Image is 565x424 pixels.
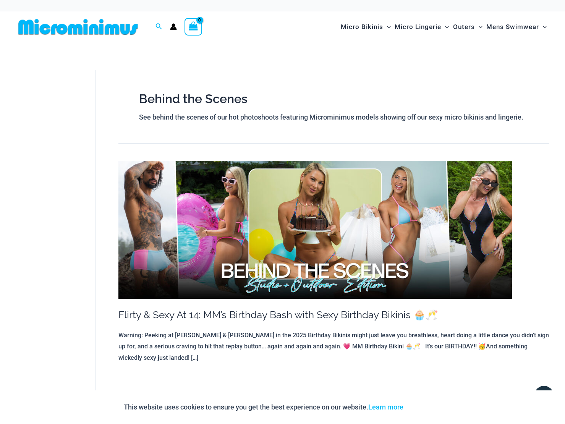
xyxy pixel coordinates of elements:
a: View Shopping Cart, empty [185,18,202,36]
span: Outers [453,17,475,37]
a: Mens SwimwearMenu ToggleMenu Toggle [484,15,549,39]
p: Warning: Peeking at [PERSON_NAME] & [PERSON_NAME] in the 2025 Birthday Bikinis might just leave y... [118,330,549,364]
a: Micro LingerieMenu ToggleMenu Toggle [393,15,451,39]
span: Micro Bikinis [341,17,383,37]
p: This website uses cookies to ensure you get the best experience on our website. [124,401,403,413]
span: Menu Toggle [441,17,449,37]
span: Menu Toggle [539,17,547,37]
a: Account icon link [170,23,177,30]
span: Mens Swimwear [486,17,539,37]
span: Micro Lingerie [395,17,441,37]
a: OutersMenu ToggleMenu Toggle [451,15,484,39]
span: Menu Toggle [475,17,482,37]
img: MM SHOP LOGO FLAT [15,18,141,36]
a: Watch Video [118,374,168,394]
a: Micro BikinisMenu ToggleMenu Toggle [339,15,393,39]
p: See behind the scenes of our hot photoshoots featuring Microminimus models showing off our sexy m... [139,112,529,123]
a: Learn more [368,403,403,411]
button: Accept [409,398,442,416]
h1: Behind the Scenes [139,91,529,108]
img: 2025 MM Sexy Birthday Bikinis [118,161,512,299]
nav: Site Navigation [338,14,550,40]
a: Search icon link [155,22,162,32]
span: Menu Toggle [383,17,391,37]
a: Flirty & Sexy At 14: MM’s Birthday Bash with Sexy Birthday Bikinis 🧁🥂 [118,309,438,320]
